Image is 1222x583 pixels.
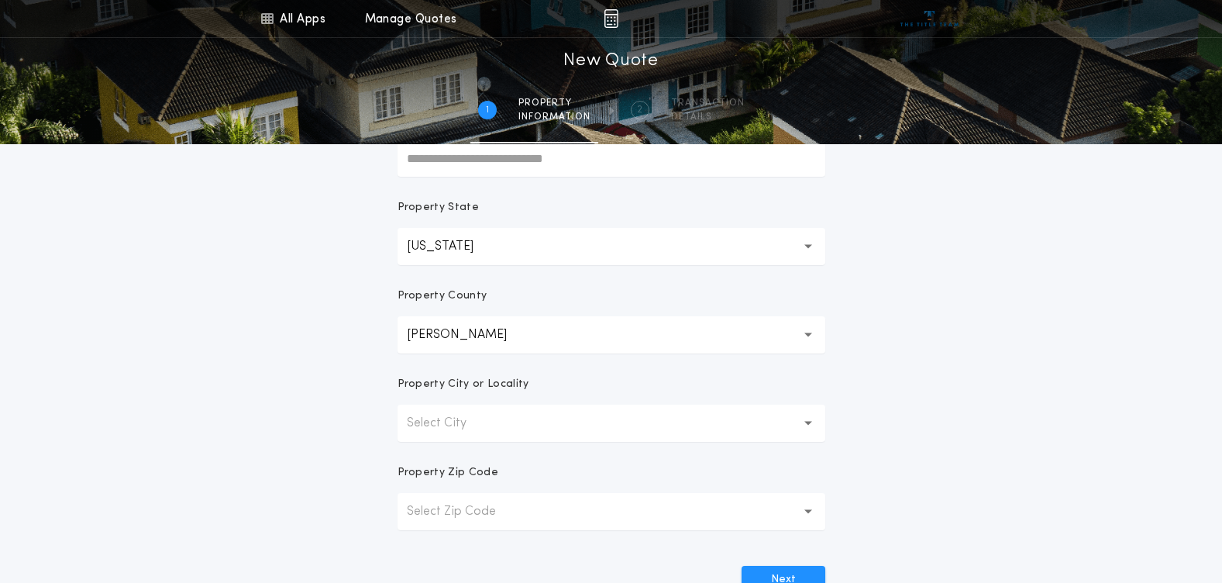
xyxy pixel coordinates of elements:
[604,9,618,28] img: img
[486,104,489,116] h2: 1
[407,237,498,256] p: [US_STATE]
[407,414,491,433] p: Select City
[900,11,959,26] img: vs-icon
[407,326,532,344] p: [PERSON_NAME]
[518,97,590,109] span: Property
[398,465,498,481] p: Property Zip Code
[398,493,825,530] button: Select Zip Code
[398,228,825,265] button: [US_STATE]
[518,111,590,123] span: information
[398,316,825,354] button: [PERSON_NAME]
[637,104,642,116] h2: 2
[398,200,479,216] p: Property State
[398,405,825,442] button: Select City
[563,49,658,74] h1: New Quote
[398,288,487,304] p: Property County
[407,502,521,521] p: Select Zip Code
[671,97,745,109] span: Transaction
[671,111,745,123] span: details
[398,377,529,392] p: Property City or Locality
